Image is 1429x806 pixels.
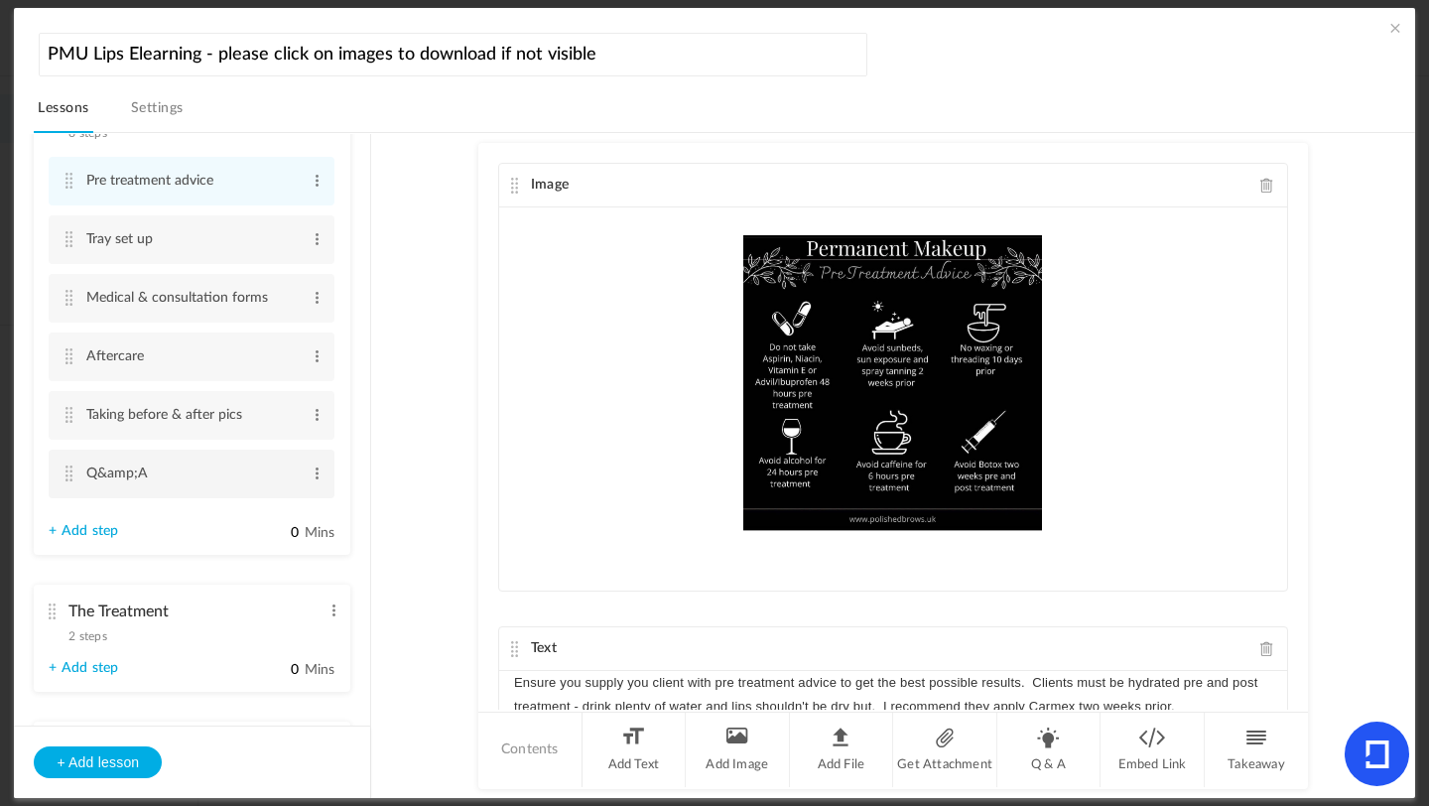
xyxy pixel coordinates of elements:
[893,713,997,787] li: Get Attachment
[527,235,1259,533] img: img-368a0265e906-1.jpeg
[531,641,557,655] span: Text
[250,524,300,543] input: Mins
[478,713,583,787] li: Contents
[997,713,1102,787] li: Q & A
[1205,713,1308,787] li: Takeaway
[1101,713,1205,787] li: Embed Link
[790,713,894,787] li: Add File
[583,713,687,787] li: Add Text
[305,663,335,677] span: Mins
[305,526,335,540] span: Mins
[514,671,1272,719] p: Ensure you supply you client with pre treatment advice to get the best possible results. Clients ...
[531,178,569,192] span: Image
[250,661,300,680] input: Mins
[686,713,790,787] li: Add Image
